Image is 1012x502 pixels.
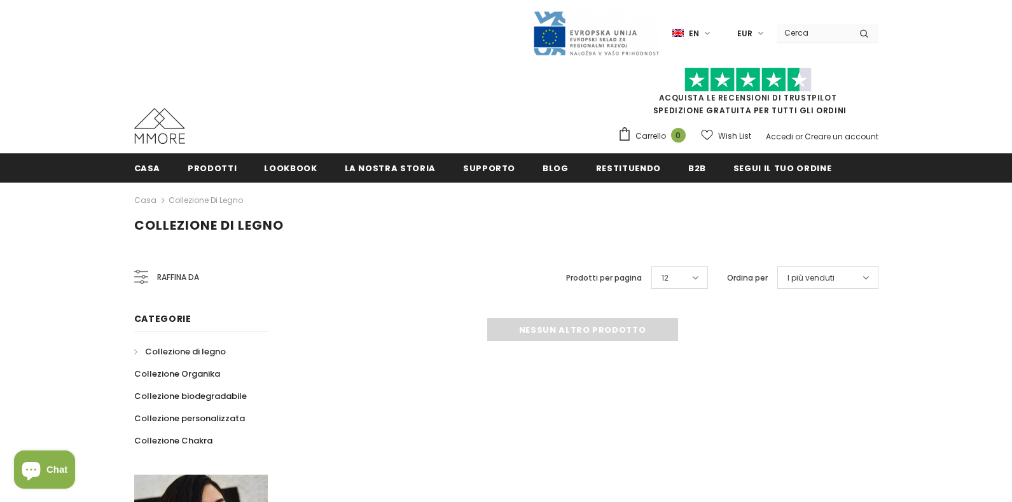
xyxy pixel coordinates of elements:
[795,131,803,142] span: or
[543,162,569,174] span: Blog
[134,340,226,363] a: Collezione di legno
[134,216,284,234] span: Collezione di legno
[596,153,661,182] a: Restituendo
[733,162,831,174] span: Segui il tuo ordine
[688,162,706,174] span: B2B
[463,162,515,174] span: supporto
[635,130,666,143] span: Carrello
[169,195,243,206] a: Collezione di legno
[134,193,156,208] a: Casa
[532,10,660,57] img: Javni Razpis
[618,73,878,116] span: SPEDIZIONE GRATUITA PER TUTTI GLI ORDINI
[134,162,161,174] span: Casa
[264,153,317,182] a: Lookbook
[662,272,669,284] span: 12
[134,412,245,424] span: Collezione personalizzata
[566,272,642,284] label: Prodotti per pagina
[672,28,684,39] img: i-lang-1.png
[671,128,686,143] span: 0
[689,27,699,40] span: en
[145,345,226,358] span: Collezione di legno
[737,27,752,40] span: EUR
[618,127,692,146] a: Carrello 0
[659,92,837,103] a: Acquista le recensioni di TrustPilot
[684,67,812,92] img: Fidati di Pilot Stars
[134,368,220,380] span: Collezione Organika
[733,153,831,182] a: Segui il tuo ordine
[701,125,751,147] a: Wish List
[134,108,185,144] img: Casi MMORE
[787,272,835,284] span: I più venduti
[727,272,768,284] label: Ordina per
[134,407,245,429] a: Collezione personalizzata
[596,162,661,174] span: Restituendo
[463,153,515,182] a: supporto
[188,153,237,182] a: Prodotti
[777,24,850,42] input: Search Site
[134,385,247,407] a: Collezione biodegradabile
[264,162,317,174] span: Lookbook
[345,153,436,182] a: La nostra storia
[688,153,706,182] a: B2B
[134,153,161,182] a: Casa
[532,27,660,38] a: Javni Razpis
[134,363,220,385] a: Collezione Organika
[134,312,191,325] span: Categorie
[345,162,436,174] span: La nostra storia
[134,390,247,402] span: Collezione biodegradabile
[766,131,793,142] a: Accedi
[134,429,212,452] a: Collezione Chakra
[805,131,878,142] a: Creare un account
[188,162,237,174] span: Prodotti
[134,435,212,447] span: Collezione Chakra
[543,153,569,182] a: Blog
[718,130,751,143] span: Wish List
[10,450,79,492] inbox-online-store-chat: Shopify online store chat
[157,270,199,284] span: Raffina da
